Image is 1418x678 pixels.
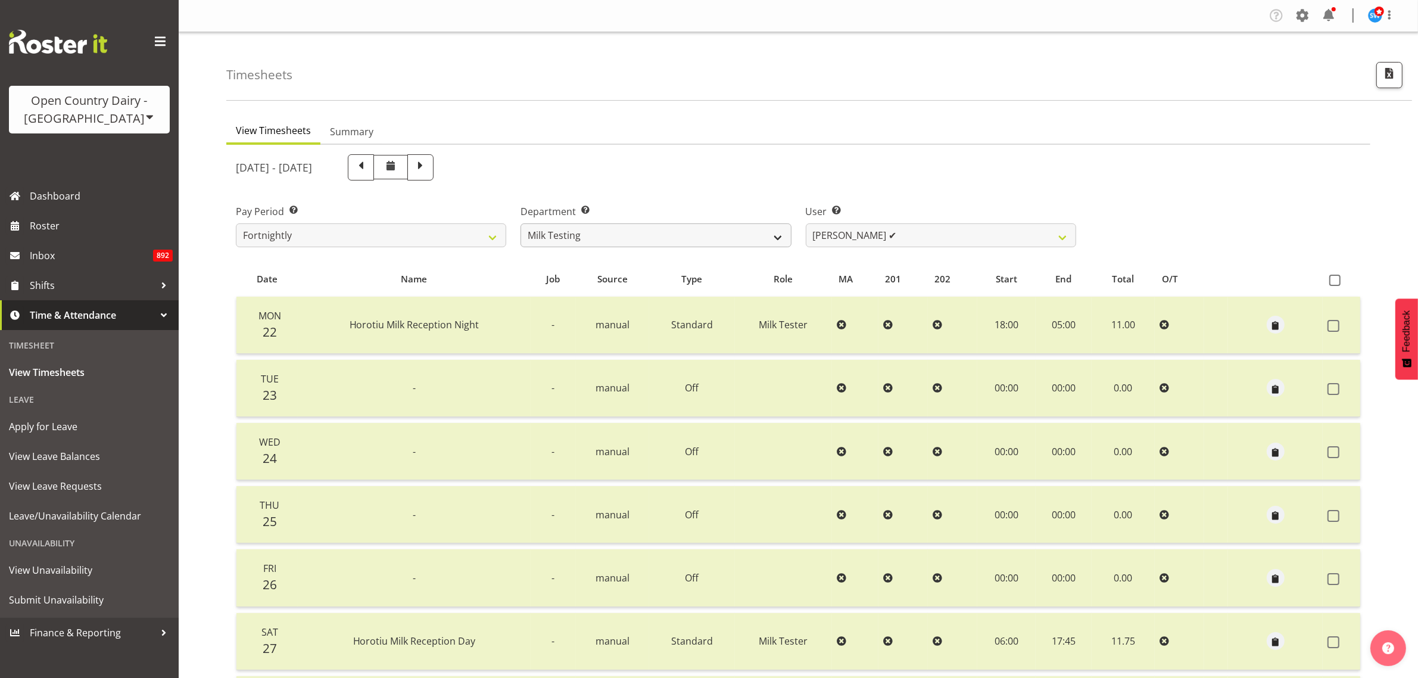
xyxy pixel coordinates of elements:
span: - [551,445,554,458]
span: Source [597,272,628,286]
span: Leave/Unavailability Calendar [9,507,170,525]
div: Timesheet [3,333,176,357]
span: - [551,571,554,584]
span: Tue [261,372,279,385]
span: - [551,381,554,394]
td: Off [649,423,734,480]
span: - [551,635,554,648]
span: - [413,445,416,458]
label: Pay Period [236,204,506,219]
td: 11.75 [1092,613,1155,670]
span: manual [596,318,629,331]
span: Shifts [30,276,155,294]
a: View Unavailability [3,555,176,585]
span: Wed [259,436,281,449]
span: Finance & Reporting [30,624,155,642]
span: Time & Attendance [30,306,155,324]
label: User [806,204,1076,219]
a: Apply for Leave [3,412,176,441]
span: View Leave Balances [9,447,170,465]
span: Milk Tester [759,635,808,648]
td: Off [649,549,734,607]
span: Roster [30,217,173,235]
span: View Unavailability [9,561,170,579]
span: manual [596,635,629,648]
a: Submit Unavailability [3,585,176,615]
span: manual [596,381,629,394]
span: Thu [260,499,279,512]
span: 24 [263,450,277,466]
span: Name [401,272,428,286]
span: 892 [153,250,173,262]
span: manual [596,508,629,521]
span: Summary [330,125,373,139]
span: Mon [258,309,281,322]
h4: Timesheets [226,68,292,82]
div: Open Country Dairy - [GEOGRAPHIC_DATA] [21,92,158,127]
td: 00:00 [1036,360,1091,417]
img: Rosterit website logo [9,30,107,54]
span: - [413,508,416,521]
td: 06:00 [977,613,1036,670]
span: Milk Tester [759,318,808,331]
td: 00:00 [977,360,1036,417]
span: manual [596,571,629,584]
span: - [551,508,554,521]
a: View Leave Balances [3,441,176,471]
span: Total [1112,272,1135,286]
a: View Leave Requests [3,471,176,501]
span: 202 [935,272,951,286]
td: Off [649,486,734,543]
label: Department [521,204,791,219]
td: 00:00 [977,423,1036,480]
span: - [551,318,554,331]
span: 25 [263,513,277,530]
button: Feedback - Show survey [1395,298,1418,380]
span: Start [996,272,1017,286]
span: O/T [1162,272,1178,286]
img: steve-webb8258.jpg [1368,8,1382,23]
span: Fri [263,562,276,575]
td: 0.00 [1092,360,1155,417]
span: manual [596,445,629,458]
span: - [413,381,416,394]
span: Date [257,272,278,286]
span: View Timesheets [9,363,170,381]
a: View Timesheets [3,357,176,387]
span: Horotiu Milk Reception Day [353,635,476,648]
span: 23 [263,387,277,403]
span: Apply for Leave [9,418,170,436]
span: MA [839,272,853,286]
div: Leave [3,387,176,412]
span: Dashboard [30,187,173,205]
td: 00:00 [977,549,1036,607]
td: 11.00 [1092,297,1155,354]
span: Horotiu Milk Reception Night [350,318,479,331]
span: View Timesheets [236,123,311,138]
td: 00:00 [1036,423,1091,480]
span: - [413,571,416,584]
span: 27 [263,640,277,657]
td: 00:00 [1036,486,1091,543]
span: Submit Unavailability [9,591,170,609]
span: 22 [263,324,277,340]
div: Unavailability [3,531,176,555]
h5: [DATE] - [DATE] [236,161,312,174]
td: 00:00 [1036,549,1091,607]
button: Export CSV [1376,62,1403,88]
td: Standard [649,613,734,670]
span: Feedback [1401,310,1412,352]
span: Job [546,272,560,286]
td: Standard [649,297,734,354]
span: View Leave Requests [9,477,170,495]
span: End [1055,272,1071,286]
span: Type [681,272,702,286]
td: Off [649,360,734,417]
img: help-xxl-2.png [1382,642,1394,654]
td: 18:00 [977,297,1036,354]
td: 0.00 [1092,486,1155,543]
a: Leave/Unavailability Calendar [3,501,176,531]
span: Sat [261,626,278,639]
span: 201 [886,272,902,286]
td: 0.00 [1092,423,1155,480]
